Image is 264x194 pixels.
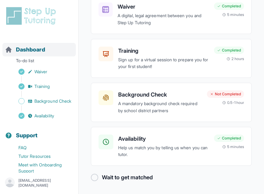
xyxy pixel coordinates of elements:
[214,2,244,10] div: Completed
[5,152,78,161] a: Tutor Resources
[5,112,78,120] a: Availability
[118,135,209,143] h3: Availability
[91,39,252,78] a: TrainingSign up for a virtual session to prepare you for your first student!Completed2 hours
[16,131,38,140] span: Support
[5,143,78,152] a: FAQ
[5,161,78,175] a: Meet with Onboarding Support
[5,67,78,76] a: Waiver
[222,144,244,149] div: 5 minutes
[118,47,209,55] h3: Training
[5,45,45,54] a: Dashboard
[34,83,50,89] span: Training
[207,90,244,98] div: Not Completed
[2,36,76,56] button: Dashboard
[34,98,71,104] span: Background Check
[5,177,73,188] button: [EMAIL_ADDRESS][DOMAIN_NAME]
[34,69,47,75] span: Waiver
[227,56,244,61] div: 2 hours
[222,12,244,17] div: 5 minutes
[5,82,78,91] a: Training
[222,100,244,105] div: 0.5-1 hour
[102,173,153,182] h2: Wait to get matched
[118,2,209,11] h3: Waiver
[16,45,45,54] span: Dashboard
[91,83,252,122] a: Background CheckA mandatory background check required by school district partnersNot Completed0.5...
[18,178,73,188] p: [EMAIL_ADDRESS][DOMAIN_NAME]
[118,144,209,158] p: Help us match you by telling us when you can tutor.
[34,113,54,119] span: Availability
[214,47,244,54] div: Completed
[5,97,78,105] a: Background Check
[5,6,60,26] img: logo
[118,100,202,114] p: A mandatory background check required by school district partners
[118,56,209,70] p: Sign up for a virtual session to prepare you for your first student!
[214,135,244,142] div: Completed
[2,121,76,142] button: Support
[118,90,202,99] h3: Background Check
[91,127,252,166] a: AvailabilityHelp us match you by telling us when you can tutor.Completed5 minutes
[118,12,209,26] p: A digital, legal agreement between you and Step Up Tutoring
[2,58,76,66] p: To-do list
